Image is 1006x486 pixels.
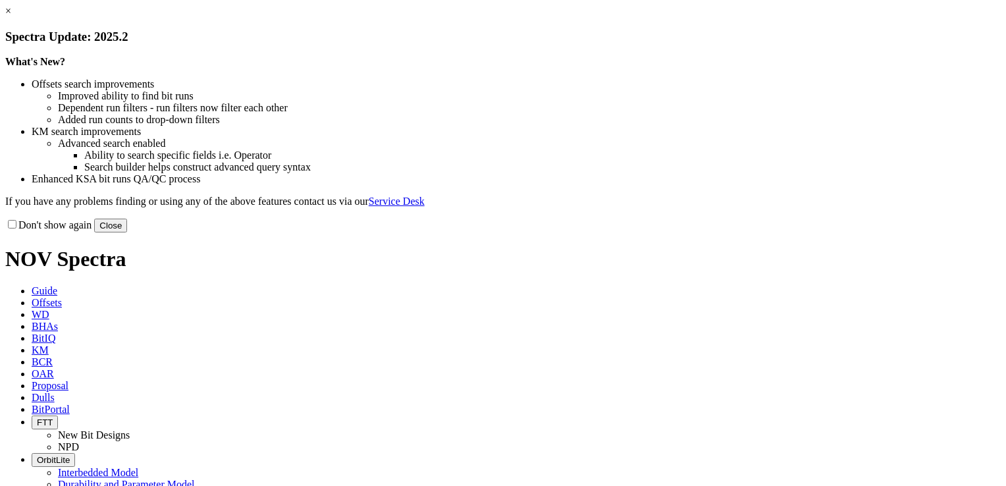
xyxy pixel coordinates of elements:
[84,149,1001,161] li: Ability to search specific fields i.e. Operator
[32,404,70,415] span: BitPortal
[369,196,425,207] a: Service Desk
[32,333,55,344] span: BitIQ
[37,455,70,465] span: OrbitLite
[58,429,130,441] a: New Bit Designs
[32,321,58,332] span: BHAs
[32,297,62,308] span: Offsets
[58,114,1001,126] li: Added run counts to drop-down filters
[94,219,127,232] button: Close
[32,78,1001,90] li: Offsets search improvements
[58,102,1001,114] li: Dependent run filters - run filters now filter each other
[84,161,1001,173] li: Search builder helps construct advanced query syntax
[5,219,92,230] label: Don't show again
[58,441,79,452] a: NPD
[32,356,53,367] span: BCR
[5,56,65,67] strong: What's New?
[32,380,68,391] span: Proposal
[5,30,1001,44] h3: Spectra Update: 2025.2
[32,392,55,403] span: Dulls
[32,126,1001,138] li: KM search improvements
[32,309,49,320] span: WD
[32,285,57,296] span: Guide
[37,418,53,427] span: FTT
[58,90,1001,102] li: Improved ability to find bit runs
[5,5,11,16] a: ×
[5,196,1001,207] p: If you have any problems finding or using any of the above features contact us via our
[32,344,49,356] span: KM
[32,173,1001,185] li: Enhanced KSA bit runs QA/QC process
[8,220,16,229] input: Don't show again
[32,368,54,379] span: OAR
[58,138,1001,149] li: Advanced search enabled
[5,247,1001,271] h1: NOV Spectra
[58,467,138,478] a: Interbedded Model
